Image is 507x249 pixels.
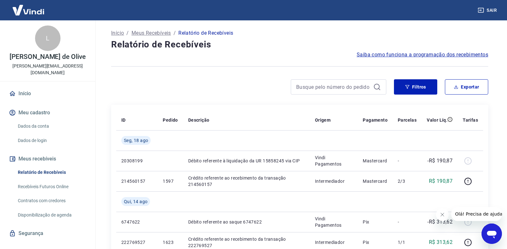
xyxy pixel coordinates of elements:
[427,218,453,226] p: -R$ 313,62
[15,166,88,179] a: Relatório de Recebíveis
[398,219,417,225] p: -
[429,177,453,185] p: R$ 190,87
[188,175,305,188] p: Crédito referente ao recebimento da transação 214560157
[357,51,488,59] a: Saiba como funciona a programação dos recebimentos
[163,117,178,123] p: Pedido
[15,209,88,222] a: Disponibilização de agenda
[398,178,417,184] p: 2/3
[188,236,305,249] p: Crédito referente ao recebimento da transação 222769527
[363,178,388,184] p: Mastercard
[445,79,488,95] button: Exportar
[15,194,88,207] a: Contratos com credores
[188,117,210,123] p: Descrição
[8,226,88,240] a: Segurança
[398,117,417,123] p: Parcelas
[15,180,88,193] a: Recebíveis Futuros Online
[315,239,353,245] p: Intermediador
[124,198,147,205] span: Qui, 14 ago
[8,152,88,166] button: Meus recebíveis
[111,29,124,37] a: Início
[174,29,176,37] p: /
[436,208,449,221] iframe: Fechar mensagem
[394,79,437,95] button: Filtros
[163,239,178,245] p: 1623
[10,53,86,60] p: [PERSON_NAME] de Olive
[427,117,447,123] p: Valor Líq.
[121,117,126,123] p: ID
[178,29,233,37] p: Relatório de Recebíveis
[363,219,388,225] p: Pix
[398,158,417,164] p: -
[315,178,353,184] p: Intermediador
[121,219,153,225] p: 6747622
[463,117,478,123] p: Tarifas
[482,224,502,244] iframe: Botão para abrir a janela de mensagens
[132,29,171,37] a: Meus Recebíveis
[8,87,88,101] a: Início
[126,29,129,37] p: /
[363,117,388,123] p: Pagamento
[15,120,88,133] a: Dados da conta
[476,4,499,16] button: Sair
[427,157,453,165] p: -R$ 190,87
[121,239,153,245] p: 222769527
[15,134,88,147] a: Dados de login
[429,238,453,246] p: R$ 313,62
[163,178,178,184] p: 1597
[315,117,331,123] p: Origem
[121,178,153,184] p: 214560157
[451,207,502,221] iframe: Mensagem da empresa
[315,216,353,228] p: Vindi Pagamentos
[296,82,371,92] input: Busque pelo número do pedido
[111,38,488,51] h4: Relatório de Recebíveis
[5,63,90,76] p: [PERSON_NAME][EMAIL_ADDRESS][DOMAIN_NAME]
[363,158,388,164] p: Mastercard
[315,154,353,167] p: Vindi Pagamentos
[188,219,305,225] p: Débito referente ao saque 6747622
[124,137,148,144] span: Seg, 18 ago
[398,239,417,245] p: 1/1
[188,158,305,164] p: Débito referente à liquidação da UR 15858245 via CIP
[35,25,61,51] div: L
[4,4,54,10] span: Olá! Precisa de ajuda?
[363,239,388,245] p: Pix
[8,0,49,20] img: Vindi
[8,106,88,120] button: Meu cadastro
[121,158,153,164] p: 20308199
